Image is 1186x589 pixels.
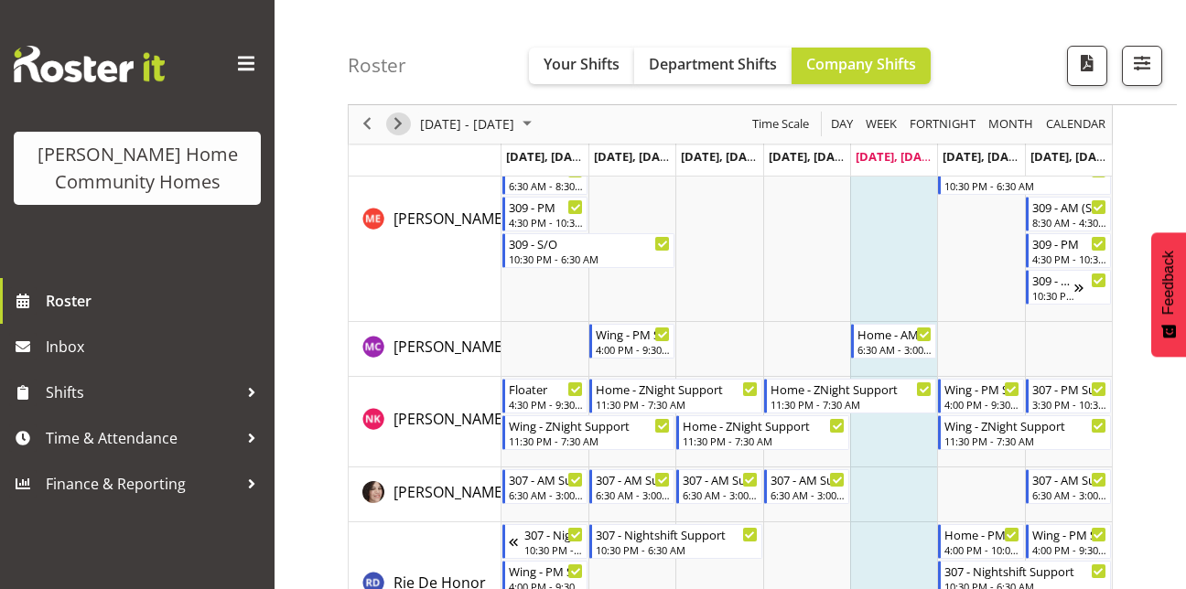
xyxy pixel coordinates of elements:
button: Fortnight [907,113,979,136]
a: [PERSON_NAME] [394,481,507,503]
button: Month [1043,113,1109,136]
div: Rachida Ryan"s event - 307 - AM Support Begin From Tuesday, August 12, 2025 at 6:30:00 AM GMT+12:... [589,469,674,504]
div: 309 - PM [1032,234,1106,252]
div: Mary Endaya"s event - 309 - S/O Begin From Monday, August 11, 2025 at 10:30:00 PM GMT+12:00 Ends ... [502,233,675,268]
span: [PERSON_NAME] [394,409,507,429]
button: Company Shifts [792,48,931,84]
span: Fortnight [908,113,977,136]
div: 6:30 AM - 3:00 PM [596,487,670,502]
td: Navneet Kaur resource [349,377,501,467]
span: Week [864,113,899,136]
span: calendar [1044,113,1107,136]
div: 309 - PM [509,198,583,216]
div: August 11 - 17, 2025 [414,105,543,144]
div: 10:30 PM - 6:30 AM [524,542,583,557]
div: Navneet Kaur"s event - Wing - ZNight Support Begin From Monday, August 11, 2025 at 11:30:00 PM GM... [502,415,675,450]
div: next period [383,105,414,144]
span: Month [987,113,1035,136]
button: Filter Shifts [1122,46,1162,86]
div: Rachida Ryan"s event - 307 - AM Support Begin From Monday, August 11, 2025 at 6:30:00 AM GMT+12:0... [502,469,588,504]
div: 307 - PM Support [1032,380,1106,398]
td: Miyoung Chung resource [349,322,501,377]
div: 307 - AM Support [509,470,583,488]
div: Rie De Honor"s event - 307 - Nightshift Support Begin From Tuesday, August 12, 2025 at 10:30:00 P... [589,524,762,559]
div: 6:30 AM - 3:00 PM [1032,487,1106,502]
button: Download a PDF of the roster according to the set date range. [1067,46,1107,86]
div: 11:30 PM - 7:30 AM [596,397,758,412]
span: [DATE], [DATE] [769,148,852,165]
button: Timeline Day [828,113,857,136]
div: 6:30 AM - 3:00 PM [857,342,932,357]
div: 4:30 PM - 10:30 PM [509,215,583,230]
div: Miyoung Chung"s event - Wing - PM Support 2 Begin From Tuesday, August 12, 2025 at 4:00:00 PM GMT... [589,324,674,359]
div: Navneet Kaur"s event - Home - ZNight Support Begin From Wednesday, August 13, 2025 at 11:30:00 PM... [676,415,849,450]
div: Mary Endaya"s event - 309 - PM Begin From Sunday, August 17, 2025 at 4:30:00 PM GMT+12:00 Ends At... [1026,233,1111,268]
div: Wing - PM Support 2 [509,562,583,580]
div: 4:30 PM - 10:30 PM [1032,252,1106,266]
div: 4:00 PM - 9:30 PM [944,397,1019,412]
a: [PERSON_NAME] [394,336,507,358]
div: 8:30 AM - 4:30 PM [1032,215,1106,230]
div: Home - ZNight Support [771,380,933,398]
div: Rie De Honor"s event - Home - PM Support 2 Begin From Saturday, August 16, 2025 at 4:00:00 PM GMT... [938,524,1023,559]
div: Floater [509,380,583,398]
span: [DATE], [DATE] [856,148,939,165]
div: Rachida Ryan"s event - 307 - AM Support Begin From Sunday, August 17, 2025 at 6:30:00 AM GMT+12:0... [1026,469,1111,504]
span: [PERSON_NAME] [394,209,507,229]
div: 307 - Nightshift Support [524,525,583,543]
a: [PERSON_NAME] [394,208,507,230]
span: Your Shifts [544,54,620,74]
span: [PERSON_NAME] [394,337,507,357]
div: 309 - S/O [509,234,671,252]
div: Navneet Kaur"s event - Home - ZNight Support Begin From Thursday, August 14, 2025 at 11:30:00 PM ... [764,379,937,413]
div: [PERSON_NAME] Home Community Homes [32,141,243,196]
div: 11:30 PM - 7:30 AM [683,434,845,448]
div: Miyoung Chung"s event - Home - AM Support 2 Begin From Friday, August 15, 2025 at 6:30:00 AM GMT+... [851,324,936,359]
div: 307 - Nightshift Support [596,525,758,543]
span: Day [829,113,855,136]
img: Rosterit website logo [14,46,165,82]
button: Timeline Week [863,113,900,136]
div: Wing - ZNight Support [509,416,671,434]
h4: Roster [348,55,406,76]
div: Home - ZNight Support [596,380,758,398]
div: 10:30 PM - 6:30 AM [1032,288,1074,303]
td: Rachida Ryan resource [349,467,501,522]
button: August 2025 [417,113,540,136]
div: Rie De Honor"s event - 307 - Nightshift Support Begin From Sunday, August 10, 2025 at 10:30:00 PM... [502,524,588,559]
div: Navneet Kaur"s event - Home - ZNight Support Begin From Tuesday, August 12, 2025 at 11:30:00 PM G... [589,379,762,413]
div: 6:30 AM - 3:00 PM [683,487,757,502]
span: Company Shifts [806,54,916,74]
span: [DATE] - [DATE] [418,113,516,136]
div: 11:30 PM - 7:30 AM [771,397,933,412]
span: Time & Attendance [46,424,238,452]
span: [DATE], [DATE] [1030,148,1114,165]
div: Navneet Kaur"s event - 307 - PM Support Begin From Sunday, August 17, 2025 at 3:30:00 PM GMT+12:0... [1026,379,1111,413]
div: 4:00 PM - 10:00 PM [944,542,1019,557]
div: 307 - AM Support [771,470,845,488]
div: 10:30 PM - 6:30 AM [596,542,758,557]
div: Rachida Ryan"s event - 307 - AM Support Begin From Wednesday, August 13, 2025 at 6:30:00 AM GMT+1... [676,469,761,504]
span: Inbox [46,333,265,360]
span: Finance & Reporting [46,470,238,498]
span: Department Shifts [649,54,777,74]
div: 11:30 PM - 7:30 AM [944,434,1106,448]
div: 3:30 PM - 10:30 PM [1032,397,1106,412]
div: Wing - PM Support 2 [1032,525,1106,543]
div: Home - AM Support 2 [857,325,932,343]
div: 307 - AM Support [1032,470,1106,488]
span: Time Scale [750,113,811,136]
div: 307 - AM Support [683,470,757,488]
div: 309 - AM (Sat/Sun) [1032,198,1106,216]
div: Mary Endaya"s event - 309 - AM Begin From Monday, August 11, 2025 at 6:30:00 AM GMT+12:00 Ends At... [502,160,588,195]
div: 4:00 PM - 9:30 PM [1032,542,1106,557]
div: 4:30 PM - 9:30 PM [509,397,583,412]
button: Time Scale [749,113,813,136]
div: Wing - PM Support 2 [596,325,670,343]
span: [DATE], [DATE] [681,148,764,165]
div: Navneet Kaur"s event - Wing - ZNight Support Begin From Saturday, August 16, 2025 at 11:30:00 PM ... [938,415,1111,450]
button: Feedback - Show survey [1151,232,1186,357]
button: Department Shifts [634,48,792,84]
div: Rachida Ryan"s event - 307 - AM Support Begin From Thursday, August 14, 2025 at 6:30:00 AM GMT+12... [764,469,849,504]
div: Mary Endaya"s event - 309 - AM (Sat/Sun) Begin From Sunday, August 17, 2025 at 8:30:00 AM GMT+12:... [1026,197,1111,231]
